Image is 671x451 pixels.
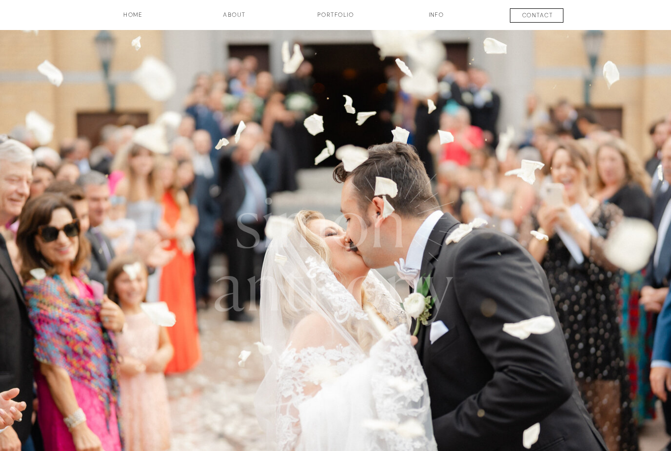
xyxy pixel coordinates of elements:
[501,11,574,23] a: contact
[210,10,259,27] a: about
[299,10,372,27] a: Portfolio
[412,10,461,27] a: INFO
[97,10,169,27] a: HOME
